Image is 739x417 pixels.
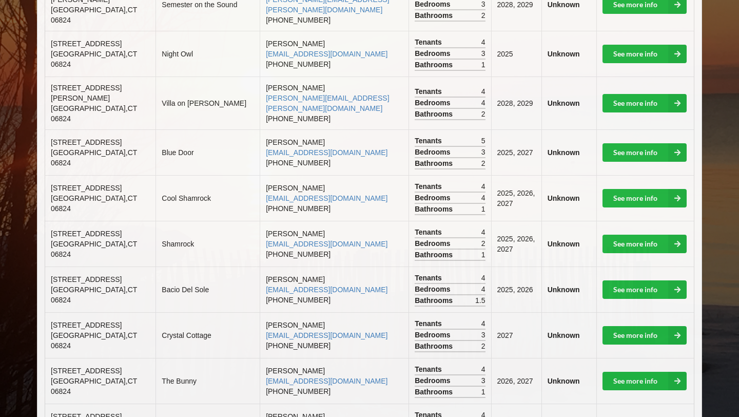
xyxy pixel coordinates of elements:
[155,77,260,129] td: Villa on [PERSON_NAME]
[491,312,541,358] td: 2027
[266,377,387,385] a: [EMAIL_ADDRESS][DOMAIN_NAME]
[155,175,260,221] td: Cool Shamrock
[602,143,687,162] a: See more info
[481,37,485,47] span: 4
[51,321,122,329] span: [STREET_ADDRESS]
[51,286,137,304] span: [GEOGRAPHIC_DATA] , CT 06824
[481,158,485,168] span: 2
[548,286,580,294] b: Unknown
[51,138,122,146] span: [STREET_ADDRESS]
[481,48,485,59] span: 3
[481,375,485,386] span: 3
[481,109,485,119] span: 2
[415,238,453,249] span: Bedrooms
[602,235,687,253] a: See more info
[51,367,122,375] span: [STREET_ADDRESS]
[415,375,453,386] span: Bedrooms
[260,175,409,221] td: [PERSON_NAME] [PHONE_NUMBER]
[51,148,137,167] span: [GEOGRAPHIC_DATA] , CT 06824
[51,240,137,258] span: [GEOGRAPHIC_DATA] , CT 06824
[481,193,485,203] span: 4
[491,31,541,77] td: 2025
[481,284,485,294] span: 4
[155,129,260,175] td: Blue Door
[415,204,455,214] span: Bathrooms
[266,148,387,157] a: [EMAIL_ADDRESS][DOMAIN_NAME]
[415,227,444,237] span: Tenants
[548,331,580,339] b: Unknown
[415,284,453,294] span: Bedrooms
[415,86,444,97] span: Tenants
[602,372,687,390] a: See more info
[260,77,409,129] td: [PERSON_NAME] [PHONE_NUMBER]
[481,330,485,340] span: 3
[491,358,541,404] td: 2026, 2027
[260,31,409,77] td: [PERSON_NAME] [PHONE_NUMBER]
[602,189,687,207] a: See more info
[51,40,122,48] span: [STREET_ADDRESS]
[481,136,485,146] span: 5
[260,267,409,312] td: [PERSON_NAME] [PHONE_NUMBER]
[266,50,387,58] a: [EMAIL_ADDRESS][DOMAIN_NAME]
[481,86,485,97] span: 4
[260,358,409,404] td: [PERSON_NAME] [PHONE_NUMBER]
[415,181,444,192] span: Tenants
[491,175,541,221] td: 2025, 2026, 2027
[415,341,455,351] span: Bathrooms
[51,377,137,395] span: [GEOGRAPHIC_DATA] , CT 06824
[548,1,580,9] b: Unknown
[51,331,137,350] span: [GEOGRAPHIC_DATA] , CT 06824
[415,193,453,203] span: Bedrooms
[481,273,485,283] span: 4
[415,10,455,21] span: Bathrooms
[260,129,409,175] td: [PERSON_NAME] [PHONE_NUMBER]
[481,181,485,192] span: 4
[548,148,580,157] b: Unknown
[415,364,444,374] span: Tenants
[481,147,485,157] span: 3
[415,37,444,47] span: Tenants
[548,377,580,385] b: Unknown
[548,240,580,248] b: Unknown
[155,31,260,77] td: Night Owl
[415,109,455,119] span: Bathrooms
[415,147,453,157] span: Bedrooms
[481,387,485,397] span: 1
[481,318,485,329] span: 4
[51,275,122,283] span: [STREET_ADDRESS]
[491,77,541,129] td: 2028, 2029
[602,45,687,63] a: See more info
[548,194,580,202] b: Unknown
[266,194,387,202] a: [EMAIL_ADDRESS][DOMAIN_NAME]
[491,129,541,175] td: 2025, 2027
[155,267,260,312] td: Bacio Del Sole
[260,312,409,358] td: [PERSON_NAME] [PHONE_NUMBER]
[266,240,387,248] a: [EMAIL_ADDRESS][DOMAIN_NAME]
[481,364,485,374] span: 4
[51,6,137,24] span: [GEOGRAPHIC_DATA] , CT 06824
[481,60,485,70] span: 1
[415,158,455,168] span: Bathrooms
[415,330,453,340] span: Bedrooms
[481,227,485,237] span: 4
[51,184,122,192] span: [STREET_ADDRESS]
[155,358,260,404] td: The Bunny
[415,136,444,146] span: Tenants
[155,221,260,267] td: Shamrock
[415,98,453,108] span: Bedrooms
[481,250,485,260] span: 1
[51,194,137,213] span: [GEOGRAPHIC_DATA] , CT 06824
[481,98,485,108] span: 4
[548,50,580,58] b: Unknown
[602,94,687,112] a: See more info
[491,221,541,267] td: 2025, 2026, 2027
[415,318,444,329] span: Tenants
[548,99,580,107] b: Unknown
[415,250,455,260] span: Bathrooms
[475,295,485,306] span: 1.5
[155,312,260,358] td: Crystal Cottage
[415,387,455,397] span: Bathrooms
[266,94,389,112] a: [PERSON_NAME][EMAIL_ADDRESS][PERSON_NAME][DOMAIN_NAME]
[51,50,137,68] span: [GEOGRAPHIC_DATA] , CT 06824
[481,341,485,351] span: 2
